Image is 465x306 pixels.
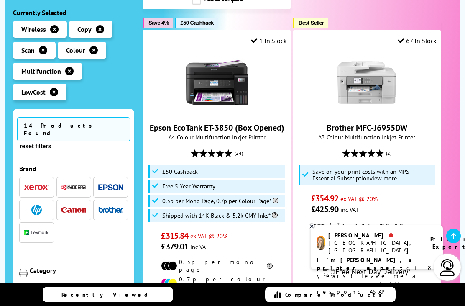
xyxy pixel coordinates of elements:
button: Kyocera [59,182,89,193]
div: Currently Selected [13,8,134,17]
span: £315.84 [161,230,188,241]
img: Category [19,269,28,277]
span: £50 Cashback [181,20,214,26]
a: Compare Products [265,287,396,302]
span: Copy [77,25,92,33]
span: 0.3p per Mono Page, 0.7p per Colour Page* [162,198,278,204]
span: £354.92 [311,193,338,204]
span: Recently Viewed [61,291,156,298]
span: £379.01 [161,241,188,252]
div: 1 In Stock [251,36,287,45]
button: Lexmark [22,227,52,238]
button: £50 Cashback [175,18,218,28]
span: (2) [386,145,391,161]
img: Brother [98,207,123,213]
button: HP [22,204,52,216]
img: Kyocera [61,184,86,190]
span: Shipped with 14K Black & 5.2k CMY Inks* [162,212,278,219]
button: Xerox [22,182,52,193]
li: 0.7p per colour page [161,275,272,291]
a: Recently Viewed [43,287,173,302]
div: [GEOGRAPHIC_DATA], [GEOGRAPHIC_DATA] [328,239,420,254]
a: Brother MFC-J6955DW [335,107,398,116]
img: Epson [98,184,123,190]
button: Best Seller [293,18,328,28]
a: Epson EcoTank ET-3850 (Box Opened) [186,107,248,116]
span: £50 Cashback [162,168,198,175]
span: (24) [235,145,243,161]
span: LowCost [21,88,46,96]
span: £425.90 [311,204,338,215]
img: Epson EcoTank ET-3850 (Box Opened) [186,51,248,114]
span: Colour [66,46,85,54]
span: Scan [21,46,35,54]
span: Best Seller [299,20,324,26]
span: inc VAT [190,243,209,251]
button: Save 4% [143,18,173,28]
span: Save on your print costs with an MPS Essential Subscription [312,167,409,182]
div: 67 In Stock [398,36,437,45]
u: view more [370,174,397,182]
div: Category [30,266,128,275]
div: Brand [19,165,128,173]
div: modal_delivery [297,260,437,283]
li: 0.3p per mono page [161,258,272,273]
div: [PERSON_NAME] [328,231,420,239]
span: 14 Products Found [17,117,130,141]
button: Epson [96,182,126,193]
img: Brother MFC-J6955DW [335,51,398,114]
img: user-headset-light.svg [439,259,456,276]
a: Brother MFC-J6955DW [327,122,407,133]
button: Brother [96,204,126,216]
button: reset filters [17,142,54,150]
span: Wireless [21,25,46,33]
p: of 8 years! Leave me a message and I'll respond ASAP [317,256,437,296]
img: Canon [61,207,86,213]
img: amy-livechat.png [317,236,325,250]
span: Save 4% [148,20,169,26]
span: ex VAT @ 20% [190,232,227,240]
span: inc VAT [340,206,359,213]
a: Epson EcoTank ET-3850 (Box Opened) [150,122,284,133]
span: ex VAT @ 20% [340,195,378,203]
img: Xerox [24,185,49,190]
span: A4 Colour Multifunction Inkjet Printer [147,133,286,141]
b: I'm [PERSON_NAME], a printer expert [317,256,414,272]
span: Multifunction [21,67,61,75]
img: Lexmark [24,230,49,235]
li: 1.2p per mono page [311,221,422,236]
img: HP [31,205,42,215]
span: A3 Colour Multifunction Inkjet Printer [297,133,437,141]
span: Free 5 Year Warranty [162,183,215,190]
span: Compare Products [285,291,386,298]
button: Canon [59,204,89,216]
